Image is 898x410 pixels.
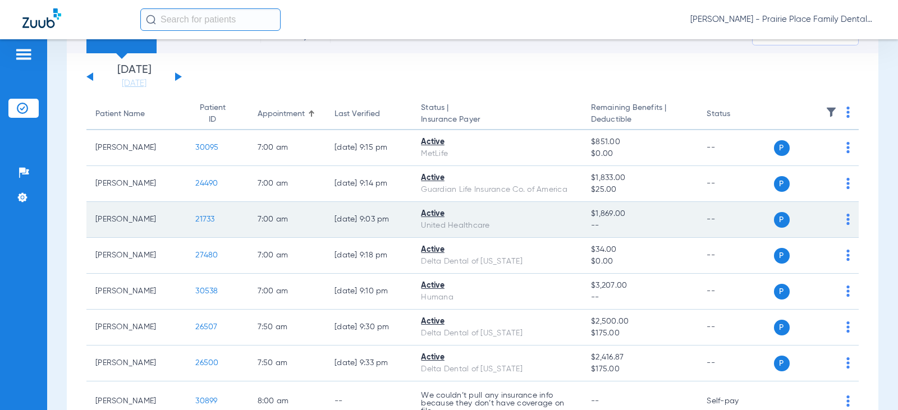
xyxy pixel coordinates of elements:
div: Active [421,244,573,256]
td: [DATE] 9:15 PM [326,130,412,166]
td: [DATE] 9:33 PM [326,345,412,381]
span: P [774,176,790,192]
span: $2,416.87 [591,352,689,363]
td: -- [698,310,773,345]
span: $175.00 [591,328,689,339]
td: -- [698,166,773,202]
td: [PERSON_NAME] [86,310,186,345]
span: P [774,212,790,228]
td: 7:50 AM [249,310,326,345]
div: Appointment [258,108,305,120]
div: Patient Name [95,108,177,120]
img: group-dot-blue.svg [846,142,850,153]
td: [DATE] 9:30 PM [326,310,412,345]
td: [DATE] 9:18 PM [326,238,412,274]
span: Deductible [591,114,689,126]
td: [DATE] 9:14 PM [326,166,412,202]
th: Remaining Benefits | [582,99,698,130]
td: [PERSON_NAME] [86,130,186,166]
img: hamburger-icon [15,48,33,61]
img: group-dot-blue.svg [846,107,850,118]
div: United Healthcare [421,220,573,232]
div: Active [421,172,573,184]
span: $2,500.00 [591,316,689,328]
div: Appointment [258,108,317,120]
th: Status | [412,99,582,130]
span: $1,869.00 [591,208,689,220]
td: -- [698,130,773,166]
td: [PERSON_NAME] [86,274,186,310]
td: 7:00 AM [249,274,326,310]
div: Patient ID [195,102,229,126]
div: Last Verified [335,108,380,120]
span: $851.00 [591,136,689,148]
td: [PERSON_NAME] [86,345,186,381]
div: Last Verified [335,108,403,120]
span: $0.00 [591,148,689,160]
td: [PERSON_NAME] [86,166,186,202]
span: $25.00 [591,184,689,196]
span: 30899 [195,397,217,405]
td: -- [698,238,773,274]
span: -- [591,292,689,303]
span: $1,833.00 [591,172,689,184]
img: Zuub Logo [22,8,61,28]
div: Active [421,316,573,328]
span: 30095 [195,144,218,151]
span: $34.00 [591,244,689,256]
img: group-dot-blue.svg [846,321,850,333]
div: Active [421,208,573,220]
img: Search Icon [146,15,156,25]
span: $3,207.00 [591,280,689,292]
td: [PERSON_NAME] [86,202,186,238]
input: Search for patients [140,8,281,31]
td: 7:00 AM [249,238,326,274]
td: 7:00 AM [249,166,326,202]
div: MetLife [421,148,573,160]
div: Humana [421,292,573,303]
td: [DATE] 9:10 PM [326,274,412,310]
a: [DATE] [100,78,168,89]
div: Active [421,280,573,292]
div: Patient Name [95,108,145,120]
img: group-dot-blue.svg [846,250,850,261]
span: -- [591,397,599,405]
td: 7:00 AM [249,202,326,238]
span: $175.00 [591,363,689,375]
img: group-dot-blue.svg [846,178,850,189]
td: [PERSON_NAME] [86,238,186,274]
div: Active [421,352,573,363]
li: [DATE] [100,65,168,89]
span: 21733 [195,215,214,223]
img: group-dot-blue.svg [846,214,850,225]
div: Active [421,136,573,148]
span: -- [591,220,689,232]
div: Patient ID [195,102,239,126]
span: 30538 [195,287,218,295]
td: -- [698,202,773,238]
td: 7:50 AM [249,345,326,381]
div: Delta Dental of [US_STATE] [421,363,573,375]
div: Delta Dental of [US_STATE] [421,328,573,339]
span: P [774,248,790,264]
div: Delta Dental of [US_STATE] [421,256,573,268]
span: 24490 [195,179,218,187]
img: filter.svg [826,107,837,118]
span: 27480 [195,251,218,259]
span: P [774,284,790,300]
img: group-dot-blue.svg [846,395,850,407]
div: Guardian Life Insurance Co. of America [421,184,573,196]
img: group-dot-blue.svg [846,357,850,368]
img: group-dot-blue.svg [846,285,850,297]
span: Insurance Payer [421,114,573,126]
td: 7:00 AM [249,130,326,166]
span: P [774,320,790,335]
td: -- [698,345,773,381]
span: [PERSON_NAME] - Prairie Place Family Dental [690,14,876,25]
span: P [774,140,790,156]
span: 26507 [195,323,217,331]
td: -- [698,274,773,310]
span: P [774,356,790,371]
span: 26500 [195,359,218,367]
span: $0.00 [591,256,689,268]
